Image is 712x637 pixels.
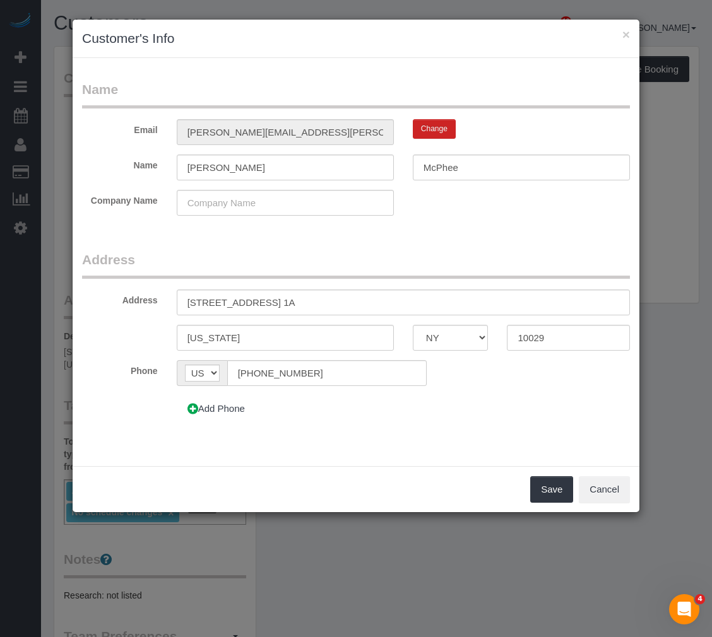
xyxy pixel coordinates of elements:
legend: Name [82,80,630,108]
input: Zip Code [507,325,630,351]
label: Company Name [73,190,167,207]
input: Phone [227,360,427,386]
iframe: Intercom live chat [669,594,699,624]
label: Name [73,155,167,172]
legend: Address [82,250,630,279]
input: City [177,325,394,351]
h3: Customer's Info [82,29,630,48]
button: Change [413,119,456,139]
sui-modal: Customer's Info [73,20,639,512]
span: 4 [695,594,705,604]
input: First Name [177,155,394,180]
label: Address [73,289,167,307]
button: Cancel [579,476,630,503]
input: Last Name [413,155,630,180]
input: Company Name [177,190,394,216]
label: Email [73,119,167,136]
label: Phone [73,360,167,377]
button: Save [530,476,573,503]
button: Add Phone [177,395,256,422]
button: × [622,28,630,41]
